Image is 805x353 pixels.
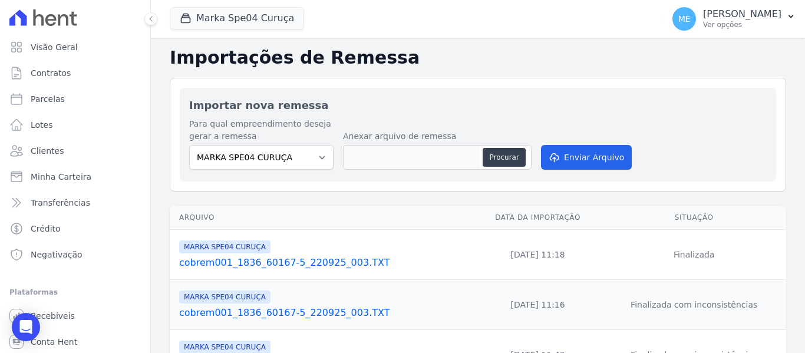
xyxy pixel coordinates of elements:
label: Anexar arquivo de remessa [343,130,532,143]
span: Lotes [31,119,53,131]
td: Finalizada com inconsistências [602,280,786,330]
td: [DATE] 11:16 [474,280,602,330]
th: Situação [602,206,786,230]
a: Visão Geral [5,35,146,59]
p: [PERSON_NAME] [703,8,781,20]
span: Transferências [31,197,90,209]
button: Marka Spe04 Curuça [170,7,304,29]
span: MARKA SPE04 CURUÇA [179,291,270,303]
span: Minha Carteira [31,171,91,183]
h2: Importações de Remessa [170,47,786,68]
a: Recebíveis [5,304,146,328]
a: cobrem001_1836_60167-5_220925_003.TXT [179,256,469,270]
span: Clientes [31,145,64,157]
a: Negativação [5,243,146,266]
td: Finalizada [602,230,786,280]
a: Clientes [5,139,146,163]
a: Transferências [5,191,146,215]
span: Parcelas [31,93,65,105]
span: Contratos [31,67,71,79]
a: Minha Carteira [5,165,146,189]
a: Contratos [5,61,146,85]
a: Parcelas [5,87,146,111]
span: Visão Geral [31,41,78,53]
h2: Importar nova remessa [189,97,767,113]
a: cobrem001_1836_60167-5_220925_003.TXT [179,306,469,320]
span: Conta Hent [31,336,77,348]
div: Plataformas [9,285,141,299]
a: Crédito [5,217,146,240]
span: ME [678,15,691,23]
th: Arquivo [170,206,474,230]
div: Open Intercom Messenger [12,313,40,341]
button: ME [PERSON_NAME] Ver opções [663,2,805,35]
span: Recebíveis [31,310,75,322]
p: Ver opções [703,20,781,29]
button: Enviar Arquivo [541,145,632,170]
label: Para qual empreendimento deseja gerar a remessa [189,118,334,143]
th: Data da Importação [474,206,602,230]
td: [DATE] 11:18 [474,230,602,280]
button: Procurar [483,148,525,167]
span: MARKA SPE04 CURUÇA [179,240,270,253]
span: Crédito [31,223,61,235]
a: Lotes [5,113,146,137]
span: Negativação [31,249,83,260]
